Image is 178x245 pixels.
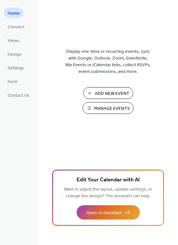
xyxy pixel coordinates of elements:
span: Edit Your Calendar with AI [77,176,140,185]
span: Manage Events [94,105,130,112]
span: Contact Us [8,92,29,99]
span: Connect [8,24,24,31]
span: Add New Event [95,90,129,97]
span: Views [8,38,19,44]
span: Design [8,51,22,58]
span: Want to adjust the layout, update settings, or change the design? The assistant can help. [64,185,152,200]
a: Home [4,8,24,18]
span: Form [8,79,17,85]
a: Views [4,35,23,45]
a: Contact Us [4,90,33,100]
button: Open AI Assistant [77,205,140,220]
a: Form [4,76,21,87]
span: Settings [8,65,24,72]
button: Add New Event [83,87,133,99]
a: Connect [4,21,28,32]
span: Home [8,10,20,17]
a: Settings [4,62,28,73]
button: Manage Events [83,102,133,114]
span: Open AI Assistant [86,210,121,216]
span: Display one-time or recurring events, sync with Google, Outlook, Zoom, Eventbrite, Wix Events or ... [65,48,151,75]
a: Design [4,49,25,59]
